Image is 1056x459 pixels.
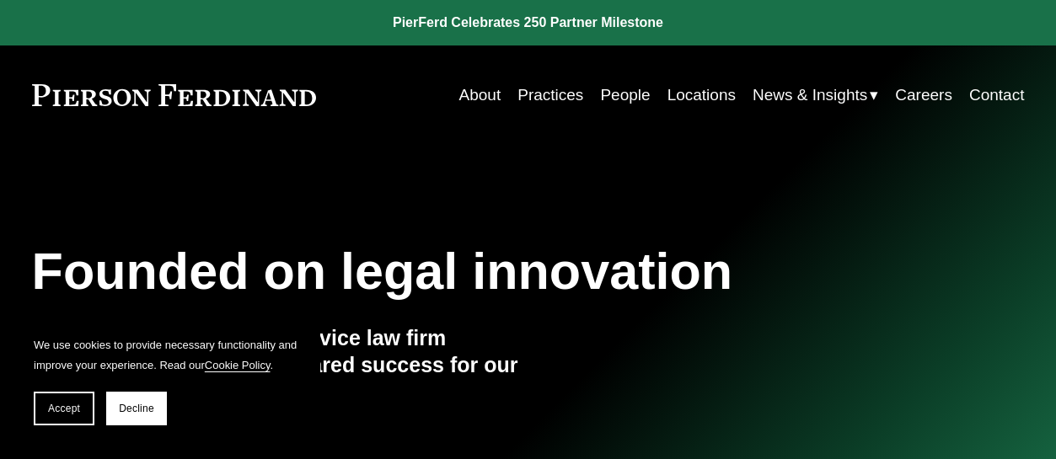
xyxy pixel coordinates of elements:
[667,79,736,111] a: Locations
[17,318,320,442] section: Cookie banner
[895,79,952,111] a: Careers
[753,79,878,111] a: folder dropdown
[459,79,501,111] a: About
[600,79,650,111] a: People
[119,403,154,414] span: Decline
[48,403,80,414] span: Accept
[32,243,860,302] h1: Founded on legal innovation
[205,359,271,371] a: Cookie Policy
[969,79,1024,111] a: Contact
[106,392,167,425] button: Decline
[753,81,867,109] span: News & Insights
[34,392,94,425] button: Accept
[517,79,583,111] a: Practices
[34,335,303,375] p: We use cookies to provide necessary functionality and improve your experience. Read our .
